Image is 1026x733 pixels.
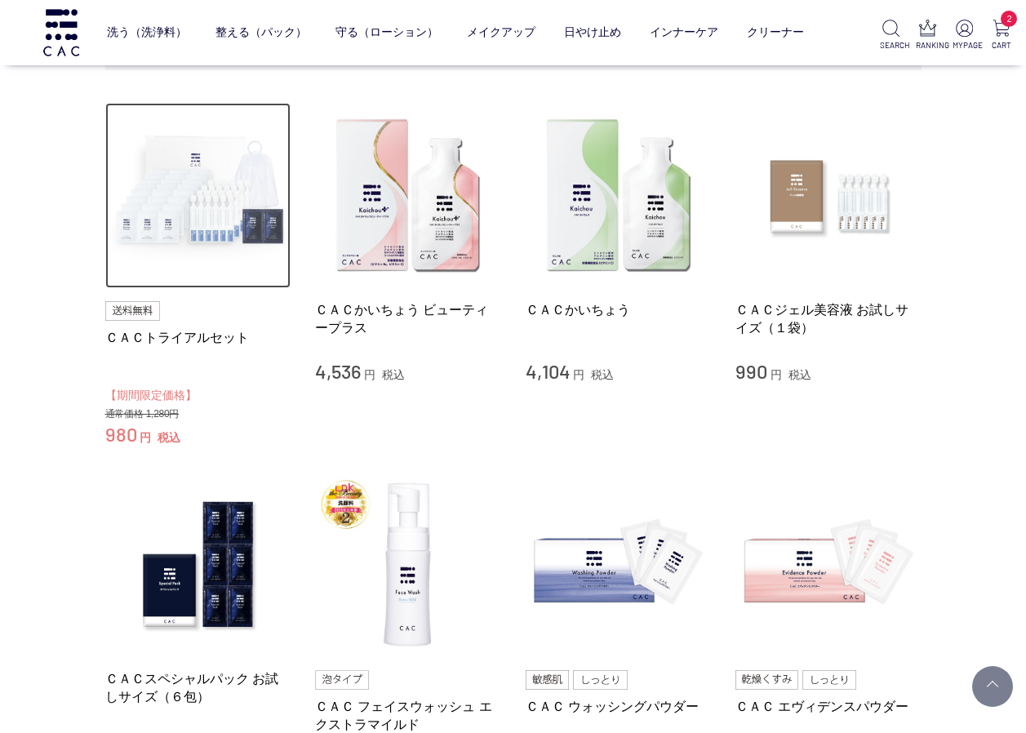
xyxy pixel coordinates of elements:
a: 整える（パック） [215,12,307,53]
p: MYPAGE [953,39,976,51]
span: 4,536 [315,359,361,383]
img: 送料無料 [105,301,161,321]
a: ＣＡＣジェル美容液 お試しサイズ（１袋） [735,301,922,336]
div: 通常価格 1,280円 [105,408,291,421]
a: ＣＡＣ フェイスウォッシュ エクストラマイルド [315,698,501,733]
span: 円 [364,368,375,381]
span: 税込 [382,368,405,381]
img: 泡タイプ [315,670,369,690]
span: 990 [735,359,767,383]
img: ＣＡＣ エヴィデンスパウダー [735,472,922,658]
p: CART [989,39,1013,51]
img: 乾燥くすみ [735,670,798,690]
img: しっとり [573,670,627,690]
a: 日やけ止め [564,12,621,53]
img: ＣＡＣかいちょう [526,103,712,289]
a: SEARCH [880,20,904,51]
p: SEARCH [880,39,904,51]
span: 4,104 [526,359,571,383]
img: ＣＡＣトライアルセット [105,103,291,289]
a: 洗う（洗浄料） [107,12,187,53]
p: RANKING [916,39,939,51]
img: ＣＡＣかいちょう ビューティープラス [315,103,501,289]
span: 税込 [158,431,180,444]
span: 円 [771,368,782,381]
a: ＣＡＣかいちょう ビューティープラス [315,301,501,336]
span: 税込 [591,368,614,381]
img: logo [41,9,82,56]
a: RANKING [916,20,939,51]
a: ＣＡＣトライアルセット [105,329,291,346]
a: ＣＡＣ ウォッシングパウダー [526,698,712,715]
a: 守る（ローション） [335,12,438,53]
img: ＣＡＣ フェイスウォッシュ エクストラマイルド [315,472,501,658]
a: クリーナー [747,12,804,53]
a: メイクアップ [467,12,535,53]
a: 2 CART [989,20,1013,51]
a: ＣＡＣ エヴィデンスパウダー [735,698,922,715]
img: しっとり [802,670,856,690]
img: 敏感肌 [526,670,570,690]
span: 980 [105,422,137,446]
span: 円 [573,368,584,381]
div: 【期間限定価格】 [105,386,291,405]
span: 2 [1001,11,1017,27]
img: ＣＡＣジェル美容液 お試しサイズ（１袋） [735,103,922,289]
a: インナーケア [650,12,718,53]
img: ＣＡＣスペシャルパック お試しサイズ（６包） [105,472,291,658]
span: 円 [140,431,151,444]
a: MYPAGE [953,20,976,51]
span: 税込 [788,368,811,381]
a: ＣＡＣスペシャルパック お試しサイズ（６包） [105,670,291,705]
a: ＣＡＣかいちょう [526,301,712,318]
img: ＣＡＣ ウォッシングパウダー [526,472,712,658]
